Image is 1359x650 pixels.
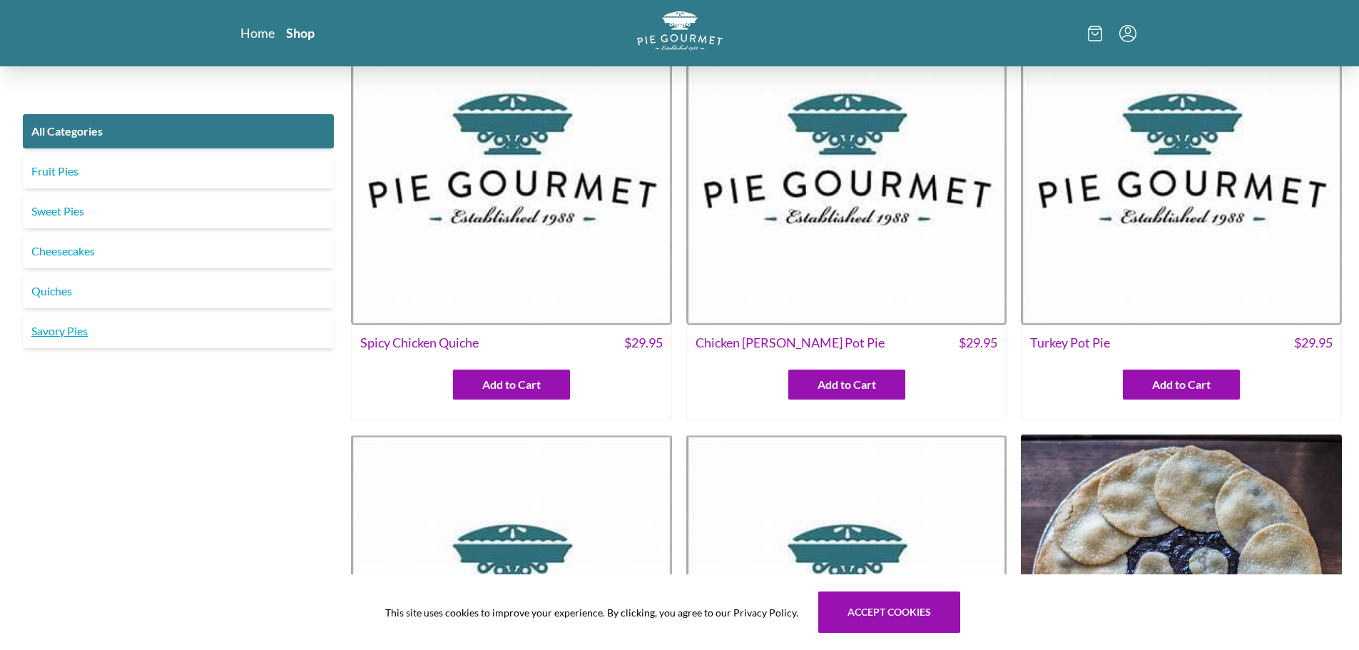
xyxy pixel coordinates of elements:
[351,4,672,325] img: Spicy Chicken Quiche
[1294,333,1333,352] span: $ 29.95
[240,24,275,41] a: Home
[482,376,541,393] span: Add to Cart
[286,24,315,41] a: Shop
[696,333,885,352] span: Chicken [PERSON_NAME] Pot Pie
[1152,376,1211,393] span: Add to Cart
[23,234,334,268] a: Cheesecakes
[637,11,723,51] img: logo
[23,194,334,228] a: Sweet Pies
[1119,25,1136,42] button: Menu
[818,591,960,633] button: Accept cookies
[23,154,334,188] a: Fruit Pies
[624,333,663,352] span: $ 29.95
[959,333,997,352] span: $ 29.95
[360,333,479,352] span: Spicy Chicken Quiche
[23,114,334,148] a: All Categories
[686,4,1007,325] img: Chicken Curry Pot Pie
[1123,370,1240,400] button: Add to Cart
[818,376,876,393] span: Add to Cart
[788,370,905,400] button: Add to Cart
[23,314,334,348] a: Savory Pies
[385,605,798,620] span: This site uses cookies to improve your experience. By clicking, you agree to our Privacy Policy.
[1021,4,1342,325] img: Turkey Pot Pie
[453,370,570,400] button: Add to Cart
[637,11,723,55] a: Logo
[1030,333,1110,352] span: Turkey Pot Pie
[23,274,334,308] a: Quiches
